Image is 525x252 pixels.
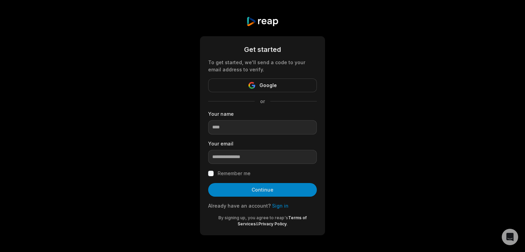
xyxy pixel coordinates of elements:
span: Google [259,81,277,89]
span: or [255,98,270,105]
span: & [256,221,258,226]
img: reap [246,16,279,27]
span: By signing up, you agree to reap's [218,215,288,220]
a: Privacy Policy [258,221,287,226]
label: Remember me [218,169,251,178]
span: . [287,221,288,226]
label: Your email [208,140,317,147]
span: Already have an account? [208,203,271,209]
div: To get started, we'll send a code to your email address to verify. [208,59,317,73]
button: Continue [208,183,317,197]
div: Get started [208,44,317,55]
div: Open Intercom Messenger [502,229,518,245]
label: Your name [208,110,317,117]
a: Sign in [272,203,288,209]
button: Google [208,79,317,92]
